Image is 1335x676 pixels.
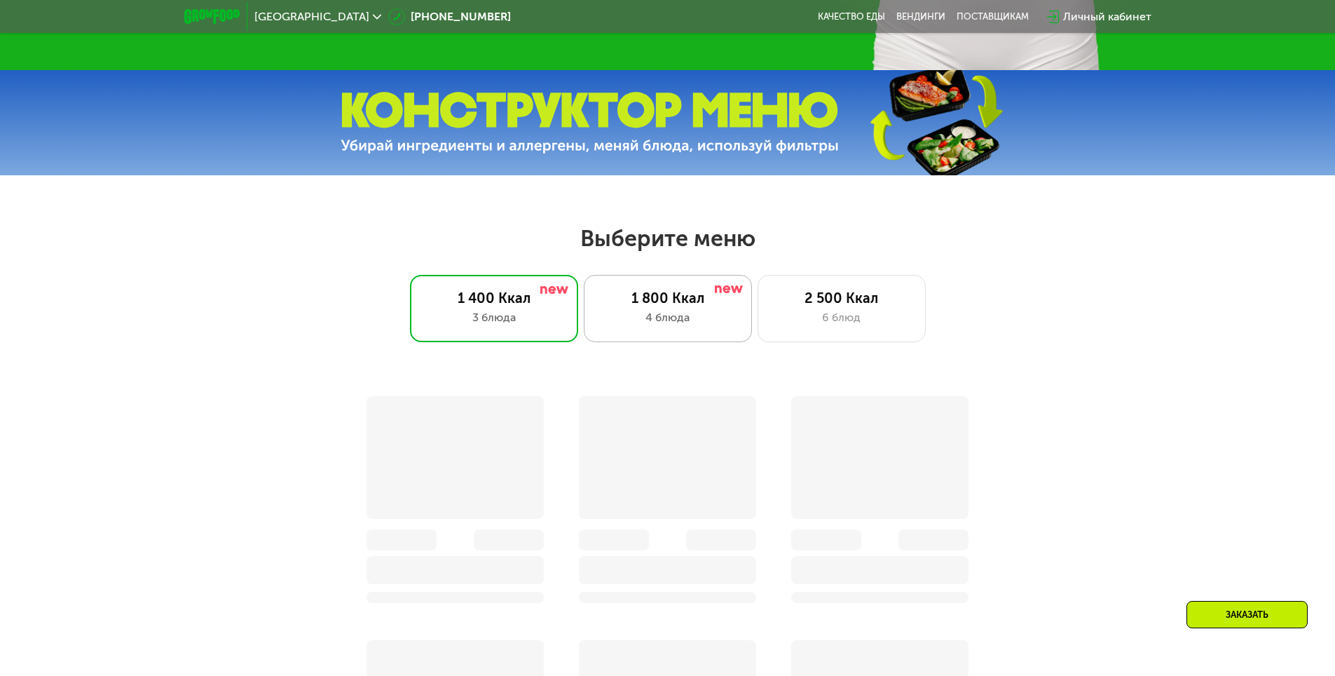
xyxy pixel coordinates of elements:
[772,290,911,306] div: 2 500 Ккал
[818,11,885,22] a: Качество еды
[957,11,1029,22] div: поставщикам
[1063,8,1151,25] div: Личный кабинет
[896,11,945,22] a: Вендинги
[425,290,563,306] div: 1 400 Ккал
[388,8,511,25] a: [PHONE_NUMBER]
[1186,601,1308,628] div: Заказать
[425,309,563,326] div: 3 блюда
[254,11,369,22] span: [GEOGRAPHIC_DATA]
[598,290,737,306] div: 1 800 Ккал
[45,224,1290,252] h2: Выберите меню
[598,309,737,326] div: 4 блюда
[772,309,911,326] div: 6 блюд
